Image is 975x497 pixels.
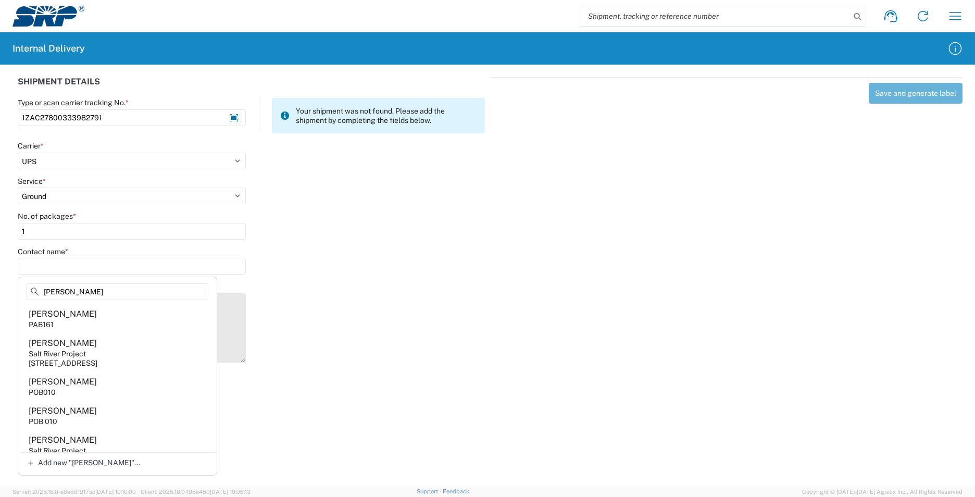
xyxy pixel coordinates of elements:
[29,320,54,329] div: PAB161
[29,405,97,417] div: [PERSON_NAME]
[29,376,97,388] div: [PERSON_NAME]
[12,6,84,27] img: srp
[580,6,850,26] input: Shipment, tracking or reference number
[18,77,485,98] div: SHIPMENT DETAILS
[12,42,85,55] h2: Internal Delivery
[12,489,136,495] span: Server: 2025.18.0-a0edd1917ac
[417,488,443,494] a: Support
[29,434,97,446] div: [PERSON_NAME]
[802,487,963,496] span: Copyright © [DATE]-[DATE] Agistix Inc., All Rights Reserved
[29,358,97,368] div: [STREET_ADDRESS]
[38,458,140,467] span: Add new "[PERSON_NAME]"...
[29,308,97,320] div: [PERSON_NAME]
[18,177,46,186] label: Service
[141,489,251,495] span: Client: 2025.18.0-198a450
[443,488,469,494] a: Feedback
[296,106,477,125] span: Your shipment was not found. Please add the shipment by completing the fields below.
[18,141,44,151] label: Carrier
[95,489,136,495] span: [DATE] 10:10:00
[29,349,86,358] div: Salt River Project
[18,98,129,107] label: Type or scan carrier tracking No.
[18,247,68,256] label: Contact name
[29,446,86,455] div: Salt River Project
[18,212,76,221] label: No. of packages
[210,489,251,495] span: [DATE] 10:06:13
[29,388,56,397] div: POB010
[29,338,97,349] div: [PERSON_NAME]
[29,417,57,426] div: POB 010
